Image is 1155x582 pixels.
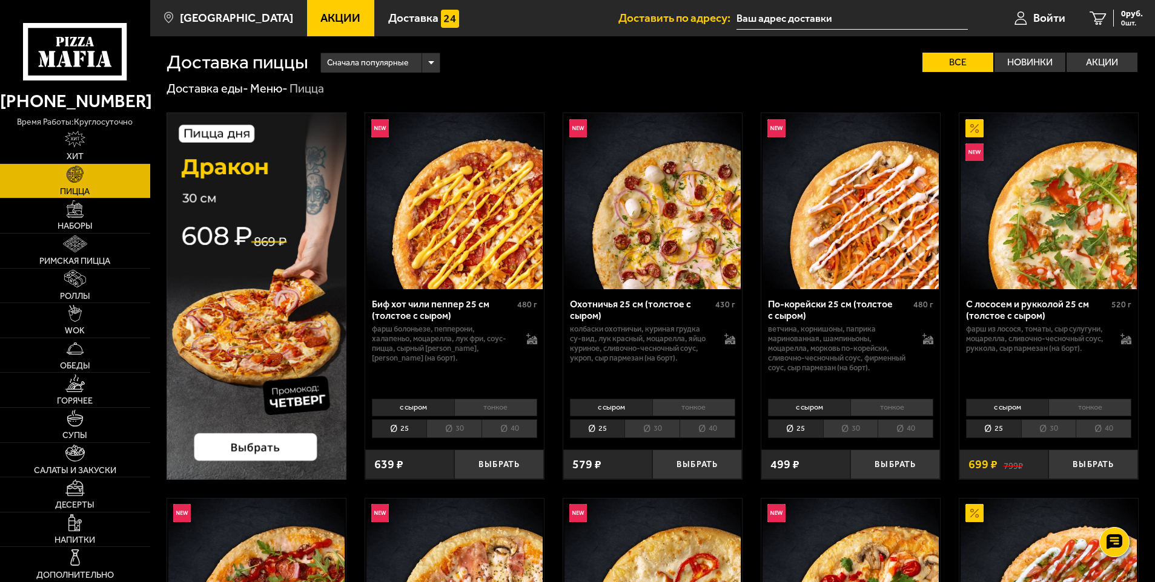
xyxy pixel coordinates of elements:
[763,113,939,289] img: По-корейски 25 см (толстое с сыром)
[57,397,93,405] span: Горячее
[680,419,735,438] li: 40
[715,299,735,310] span: 430 г
[1121,10,1143,18] span: 0 руб.
[388,12,439,24] span: Доставка
[374,459,403,471] span: 639 ₽
[922,53,993,72] label: Все
[768,298,910,321] div: По-корейски 25 см (толстое с сыром)
[569,504,587,522] img: Новинка
[570,324,713,363] p: колбаски охотничьи, куриная грудка су-вид, лук красный, моцарелла, яйцо куриное, сливочно-чесночн...
[58,222,93,231] span: Наборы
[913,299,933,310] span: 480 г
[652,399,735,416] li: тонкое
[60,362,90,370] span: Обеды
[966,324,1109,353] p: фарш из лосося, томаты, сыр сулугуни, моцарелла, сливочно-чесночный соус, руккола, сыр пармезан (...
[167,81,248,96] a: Доставка еды-
[1021,419,1076,438] li: 30
[39,257,110,266] span: Римская пицца
[366,113,543,289] img: Биф хот чили пеппер 25 см (толстое с сыром)
[167,53,308,72] h1: Доставка пиццы
[966,399,1048,416] li: с сыром
[173,504,191,522] img: Новинка
[55,501,94,509] span: Десерты
[618,12,736,24] span: Доставить по адресу:
[878,419,933,438] li: 40
[1004,459,1023,471] s: 799 ₽
[180,12,293,24] span: [GEOGRAPHIC_DATA]
[570,298,712,321] div: Охотничья 25 см (толстое с сыром)
[372,298,514,321] div: Биф хот чили пеппер 25 см (толстое с сыром)
[965,119,984,137] img: Акционный
[372,419,427,438] li: 25
[961,113,1137,289] img: С лососем и рукколой 25 см (толстое с сыром)
[454,399,537,416] li: тонкое
[372,324,515,363] p: фарш болоньезе, пепперони, халапеньо, моцарелла, лук фри, соус-пицца, сырный [PERSON_NAME], [PERS...
[65,327,85,335] span: WOK
[850,450,940,479] button: Выбрать
[768,324,911,372] p: ветчина, корнишоны, паприка маринованная, шампиньоны, моцарелла, морковь по-корейски, сливочно-че...
[572,459,601,471] span: 579 ₽
[371,504,389,522] img: Новинка
[1048,399,1131,416] li: тонкое
[823,419,878,438] li: 30
[426,419,482,438] li: 30
[652,450,742,479] button: Выбрать
[482,419,537,438] li: 40
[563,113,742,289] a: НовинкаОхотничья 25 см (толстое с сыром)
[850,399,933,416] li: тонкое
[570,399,652,416] li: с сыром
[768,419,823,438] li: 25
[965,504,984,522] img: Акционный
[736,7,967,30] input: Ваш адрес доставки
[441,10,459,28] img: 15daf4d41897b9f0e9f617042186c801.svg
[250,81,288,96] a: Меню-
[965,143,984,162] img: Новинка
[290,81,324,97] div: Пицца
[1048,450,1138,479] button: Выбрать
[365,113,544,289] a: НовинкаБиф хот чили пеппер 25 см (толстое с сыром)
[67,152,84,161] span: Хит
[454,450,544,479] button: Выбрать
[1076,419,1131,438] li: 40
[60,292,90,301] span: Роллы
[372,399,454,416] li: с сыром
[55,536,95,544] span: Напитки
[1033,12,1065,24] span: Войти
[1121,19,1143,27] span: 0 шт.
[60,188,90,196] span: Пицца
[959,113,1138,289] a: АкционныйНовинкаС лососем и рукколой 25 см (толстое с сыром)
[564,113,741,289] img: Охотничья 25 см (толстое с сыром)
[371,119,389,137] img: Новинка
[62,431,87,440] span: Супы
[770,459,799,471] span: 499 ₽
[1111,299,1131,310] span: 520 г
[517,299,537,310] span: 480 г
[327,51,408,74] span: Сначала популярные
[767,119,786,137] img: Новинка
[761,113,940,289] a: НовинкаПо-корейски 25 см (толстое с сыром)
[569,119,587,137] img: Новинка
[768,399,850,416] li: с сыром
[570,419,625,438] li: 25
[320,12,360,24] span: Акции
[36,571,114,580] span: Дополнительно
[1067,53,1137,72] label: Акции
[624,419,680,438] li: 30
[994,53,1065,72] label: Новинки
[966,419,1021,438] li: 25
[34,466,116,475] span: Салаты и закуски
[966,298,1108,321] div: С лососем и рукколой 25 см (толстое с сыром)
[968,459,998,471] span: 699 ₽
[767,504,786,522] img: Новинка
